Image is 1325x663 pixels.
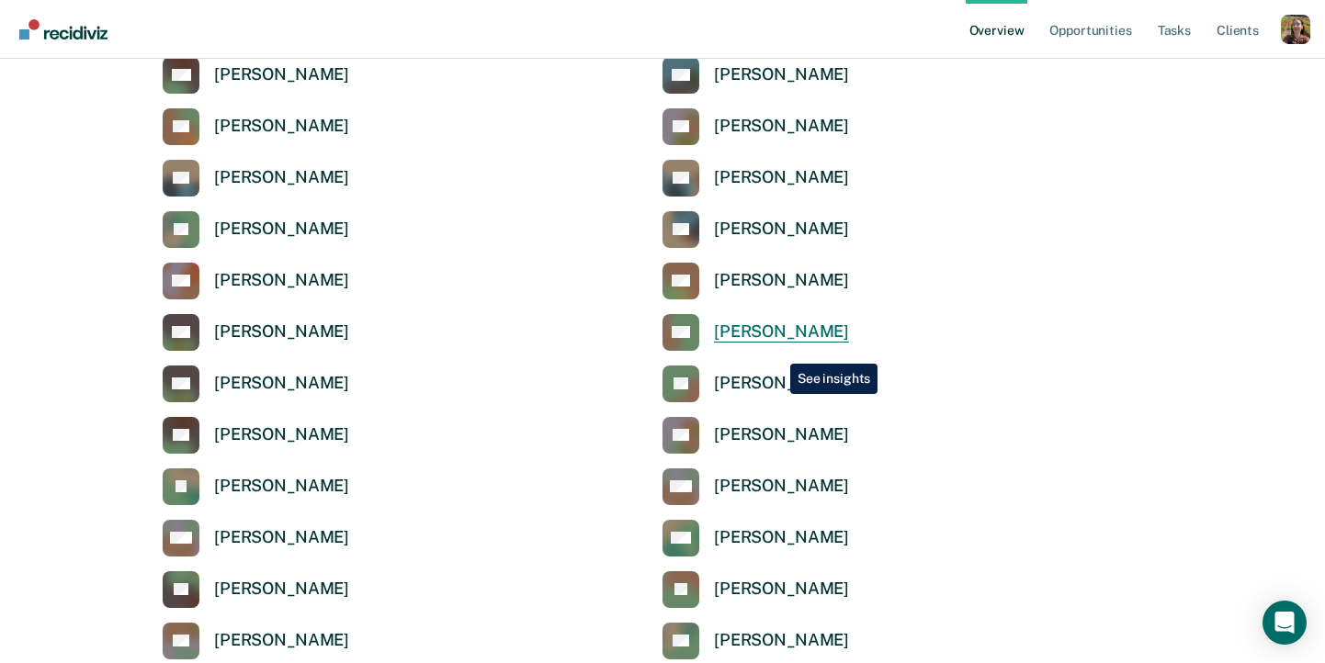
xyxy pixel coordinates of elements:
[214,116,349,137] div: [PERSON_NAME]
[163,417,349,454] a: [PERSON_NAME]
[163,108,349,145] a: [PERSON_NAME]
[214,321,349,343] div: [PERSON_NAME]
[1281,15,1310,44] button: Profile dropdown button
[214,167,349,188] div: [PERSON_NAME]
[214,373,349,394] div: [PERSON_NAME]
[662,263,849,299] a: [PERSON_NAME]
[714,373,849,394] div: [PERSON_NAME]
[662,417,849,454] a: [PERSON_NAME]
[214,630,349,651] div: [PERSON_NAME]
[714,116,849,137] div: [PERSON_NAME]
[714,167,849,188] div: [PERSON_NAME]
[1263,601,1307,645] div: Open Intercom Messenger
[163,57,349,94] a: [PERSON_NAME]
[662,108,849,145] a: [PERSON_NAME]
[163,520,349,556] a: [PERSON_NAME]
[662,57,849,94] a: [PERSON_NAME]
[714,270,849,291] div: [PERSON_NAME]
[163,468,349,505] a: [PERSON_NAME]
[714,64,849,85] div: [PERSON_NAME]
[662,314,849,351] a: [PERSON_NAME]
[714,321,849,343] div: [PERSON_NAME]
[214,64,349,85] div: [PERSON_NAME]
[163,314,349,351] a: [PERSON_NAME]
[214,424,349,445] div: [PERSON_NAME]
[19,19,108,39] img: Recidiviz
[214,270,349,291] div: [PERSON_NAME]
[714,630,849,651] div: [PERSON_NAME]
[163,623,349,659] a: [PERSON_NAME]
[662,623,849,659] a: [PERSON_NAME]
[714,476,849,497] div: [PERSON_NAME]
[163,263,349,299] a: [PERSON_NAME]
[163,365,349,402] a: [PERSON_NAME]
[714,527,849,548] div: [PERSON_NAME]
[662,571,849,608] a: [PERSON_NAME]
[214,579,349,600] div: [PERSON_NAME]
[714,219,849,240] div: [PERSON_NAME]
[714,579,849,600] div: [PERSON_NAME]
[662,520,849,556] a: [PERSON_NAME]
[163,211,349,248] a: [PERSON_NAME]
[714,424,849,445] div: [PERSON_NAME]
[163,160,349,197] a: [PERSON_NAME]
[662,160,849,197] a: [PERSON_NAME]
[662,211,849,248] a: [PERSON_NAME]
[214,527,349,548] div: [PERSON_NAME]
[214,476,349,497] div: [PERSON_NAME]
[662,468,849,505] a: [PERSON_NAME]
[214,219,349,240] div: [PERSON_NAME]
[662,365,849,402] a: [PERSON_NAME]
[163,571,349,608] a: [PERSON_NAME]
